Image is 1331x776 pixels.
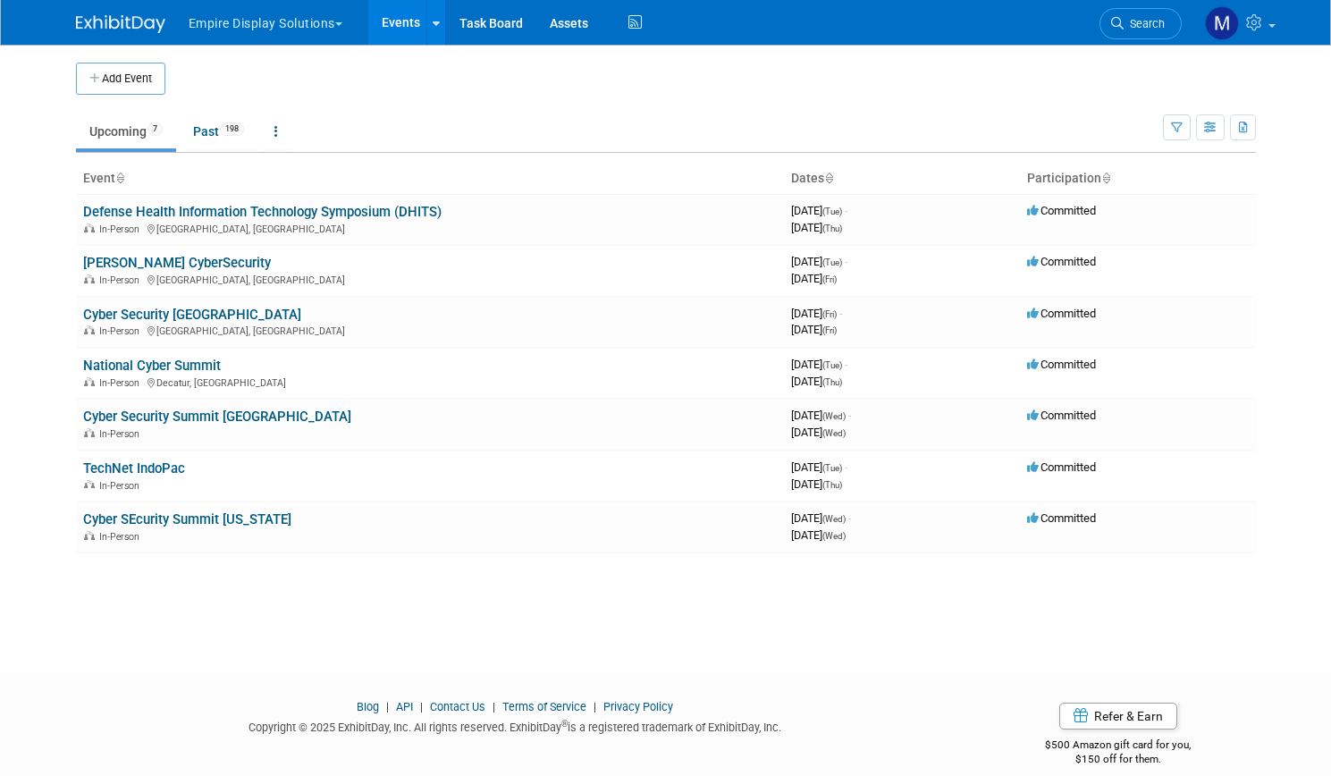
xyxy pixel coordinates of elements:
span: | [382,700,393,713]
span: Committed [1027,409,1096,422]
a: Terms of Service [502,700,586,713]
span: In-Person [99,377,145,389]
span: In-Person [99,224,145,235]
span: | [589,700,601,713]
span: Committed [1027,358,1096,371]
span: [DATE] [791,375,842,388]
span: [DATE] [791,477,842,491]
a: Defense Health Information Technology Symposium (DHITS) [83,204,442,220]
a: National Cyber Summit [83,358,221,374]
a: Past198 [180,114,257,148]
th: Participation [1020,164,1256,194]
img: ExhibitDay [76,15,165,33]
span: [DATE] [791,255,847,268]
span: (Wed) [822,514,846,524]
span: | [488,700,500,713]
span: [DATE] [791,272,837,285]
span: In-Person [99,480,145,492]
span: (Thu) [822,480,842,490]
img: In-Person Event [84,224,95,232]
div: $500 Amazon gift card for you, [981,726,1256,767]
span: - [845,255,847,268]
a: Sort by Participation Type [1101,171,1110,185]
span: (Fri) [822,274,837,284]
span: [DATE] [791,204,847,217]
span: - [845,204,847,217]
span: (Tue) [822,257,842,267]
img: In-Person Event [84,531,95,540]
a: Search [1099,8,1182,39]
img: Matt h [1205,6,1239,40]
span: 198 [220,122,244,136]
span: - [848,511,851,525]
span: [DATE] [791,307,842,320]
div: Copyright © 2025 ExhibitDay, Inc. All rights reserved. ExhibitDay is a registered trademark of Ex... [76,715,955,736]
span: [DATE] [791,460,847,474]
span: [DATE] [791,323,837,336]
span: (Fri) [822,309,837,319]
span: (Tue) [822,463,842,473]
img: In-Person Event [84,377,95,386]
span: In-Person [99,274,145,286]
span: Search [1124,17,1165,30]
a: Sort by Start Date [824,171,833,185]
span: (Fri) [822,325,837,335]
span: [DATE] [791,358,847,371]
a: API [396,700,413,713]
div: [GEOGRAPHIC_DATA], [GEOGRAPHIC_DATA] [83,221,777,235]
span: (Thu) [822,377,842,387]
a: Refer & Earn [1059,703,1177,730]
span: (Wed) [822,411,846,421]
span: Committed [1027,307,1096,320]
span: In-Person [99,325,145,337]
span: Committed [1027,204,1096,217]
span: [DATE] [791,426,846,439]
th: Dates [784,164,1020,194]
span: In-Person [99,428,145,440]
a: [PERSON_NAME] CyberSecurity [83,255,271,271]
span: (Tue) [822,207,842,216]
span: [DATE] [791,511,851,525]
div: Decatur, [GEOGRAPHIC_DATA] [83,375,777,389]
span: [DATE] [791,221,842,234]
a: Cyber SEcurity Summit [US_STATE] [83,511,291,527]
span: - [845,460,847,474]
span: Committed [1027,511,1096,525]
a: Contact Us [430,700,485,713]
span: | [416,700,427,713]
span: Committed [1027,460,1096,474]
span: (Tue) [822,360,842,370]
a: Blog [357,700,379,713]
span: [DATE] [791,528,846,542]
span: Committed [1027,255,1096,268]
img: In-Person Event [84,274,95,283]
a: TechNet IndoPac [83,460,185,477]
a: Cyber Security [GEOGRAPHIC_DATA] [83,307,301,323]
img: In-Person Event [84,325,95,334]
span: - [839,307,842,320]
span: 7 [147,122,163,136]
span: (Wed) [822,428,846,438]
span: - [848,409,851,422]
sup: ® [561,719,568,729]
span: (Thu) [822,224,842,233]
span: - [845,358,847,371]
div: $150 off for them. [981,752,1256,767]
span: [DATE] [791,409,851,422]
span: (Wed) [822,531,846,541]
div: [GEOGRAPHIC_DATA], [GEOGRAPHIC_DATA] [83,323,777,337]
div: [GEOGRAPHIC_DATA], [GEOGRAPHIC_DATA] [83,272,777,286]
th: Event [76,164,784,194]
a: Sort by Event Name [115,171,124,185]
button: Add Event [76,63,165,95]
a: Cyber Security Summit [GEOGRAPHIC_DATA] [83,409,351,425]
img: In-Person Event [84,480,95,489]
span: In-Person [99,531,145,543]
img: In-Person Event [84,428,95,437]
a: Upcoming7 [76,114,176,148]
a: Privacy Policy [603,700,673,713]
